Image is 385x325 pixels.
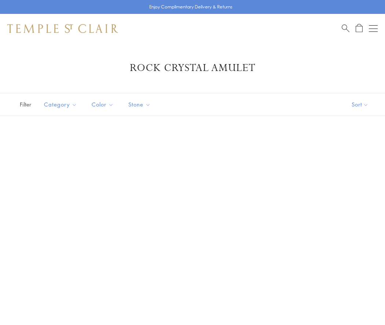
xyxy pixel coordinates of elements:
[18,61,367,75] h1: Rock Crystal Amulet
[123,96,156,113] button: Stone
[125,100,156,109] span: Stone
[88,100,119,109] span: Color
[7,24,118,33] img: Temple St. Clair
[342,24,349,33] a: Search
[149,3,232,11] p: Enjoy Complimentary Delivery & Returns
[335,93,385,116] button: Show sort by
[369,24,378,33] button: Open navigation
[40,100,82,109] span: Category
[86,96,119,113] button: Color
[356,24,363,33] a: Open Shopping Bag
[38,96,82,113] button: Category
